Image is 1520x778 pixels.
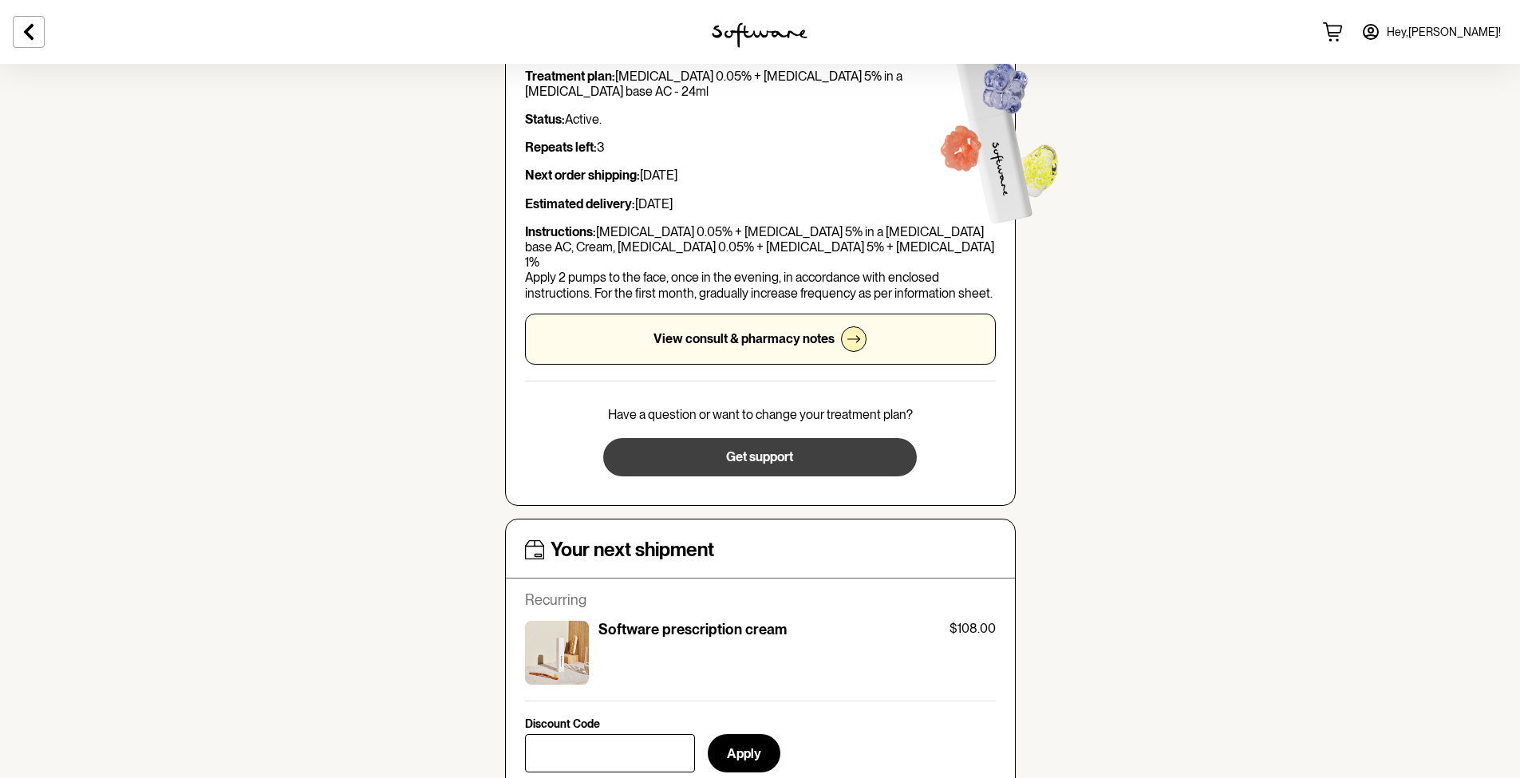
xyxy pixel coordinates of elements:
p: [DATE] [525,168,996,183]
strong: Instructions: [525,224,596,239]
strong: Repeats left: [525,140,597,155]
img: ckrjz019z00023h5xl9cbu3nt.jpg [525,621,589,685]
strong: Treatment plan: [525,69,615,84]
p: 3 [525,140,996,155]
button: Get support [603,438,917,476]
p: Software prescription cream [598,621,787,638]
strong: Estimated delivery: [525,196,635,211]
h4: Your next shipment [551,539,714,562]
strong: Next order shipping: [525,168,640,183]
a: Hey,[PERSON_NAME]! [1352,13,1510,51]
p: View consult & pharmacy notes [653,331,835,346]
span: Hey, [PERSON_NAME] ! [1387,26,1501,39]
p: Have a question or want to change your treatment plan? [608,407,913,422]
p: [DATE] [525,196,996,211]
p: $108.00 [950,621,996,636]
span: Get support [726,449,793,464]
p: [MEDICAL_DATA] 0.05% + [MEDICAL_DATA] 5% in a [MEDICAL_DATA] base AC - 24ml [525,69,996,99]
img: Software treatment bottle [906,15,1086,244]
button: Apply [708,734,780,772]
img: software logo [712,22,807,48]
p: Recurring [525,591,996,609]
strong: Status: [525,112,565,127]
p: Active. [525,112,996,127]
p: [MEDICAL_DATA] 0.05% + [MEDICAL_DATA] 5% in a [MEDICAL_DATA] base AC, Cream, [MEDICAL_DATA] 0.05%... [525,224,996,301]
p: Discount Code [525,717,600,731]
